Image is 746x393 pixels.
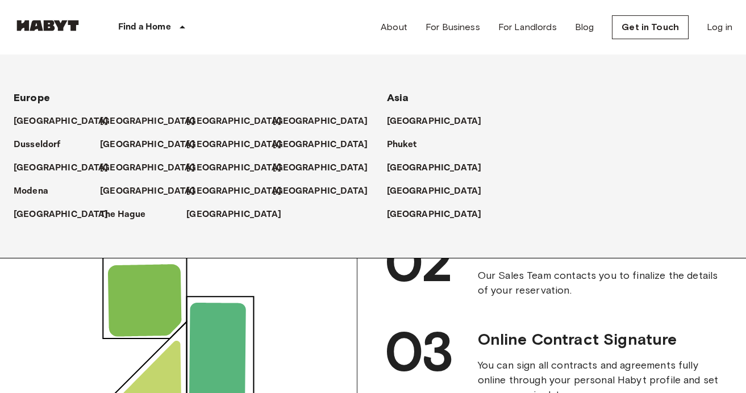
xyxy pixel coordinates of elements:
span: Asia [387,91,409,104]
a: [GEOGRAPHIC_DATA] [14,115,120,128]
span: 03 [385,319,453,385]
p: [GEOGRAPHIC_DATA] [14,208,109,221]
span: 02 [385,229,452,295]
p: Find a Home [118,20,171,34]
p: [GEOGRAPHIC_DATA] [273,161,368,175]
p: [GEOGRAPHIC_DATA] [273,138,368,152]
a: Blog [575,20,594,34]
span: Our Sales Team contacts you to finalize the details of your reservation. [478,268,719,298]
p: [GEOGRAPHIC_DATA] [273,115,368,128]
p: [GEOGRAPHIC_DATA] [186,185,281,198]
a: Modena [14,185,60,198]
a: For Business [426,20,480,34]
p: [GEOGRAPHIC_DATA] [100,138,195,152]
p: Phuket [387,138,417,152]
a: Log in [707,20,732,34]
p: The Hague [100,208,145,221]
a: [GEOGRAPHIC_DATA] [100,161,206,175]
a: [GEOGRAPHIC_DATA] [100,138,206,152]
p: [GEOGRAPHIC_DATA] [387,185,482,198]
a: [GEOGRAPHIC_DATA] [14,161,120,175]
a: [GEOGRAPHIC_DATA] [100,115,206,128]
a: [GEOGRAPHIC_DATA] [273,115,379,128]
p: [GEOGRAPHIC_DATA] [273,185,368,198]
a: [GEOGRAPHIC_DATA] [387,185,493,198]
a: About [381,20,407,34]
a: [GEOGRAPHIC_DATA] [273,185,379,198]
a: For Landlords [498,20,557,34]
a: [GEOGRAPHIC_DATA] [387,208,493,221]
p: [GEOGRAPHIC_DATA] [100,185,195,198]
a: [GEOGRAPHIC_DATA] [273,138,379,152]
a: Get in Touch [612,15,689,39]
a: Phuket [387,138,428,152]
p: [GEOGRAPHIC_DATA] [186,138,281,152]
a: [GEOGRAPHIC_DATA] [186,115,293,128]
p: [GEOGRAPHIC_DATA] [100,115,195,128]
p: [GEOGRAPHIC_DATA] [186,161,281,175]
p: Dusseldorf [14,138,61,152]
p: Modena [14,185,48,198]
p: [GEOGRAPHIC_DATA] [387,115,482,128]
img: Habyt [14,20,82,31]
a: [GEOGRAPHIC_DATA] [14,208,120,221]
a: The Hague [100,208,157,221]
span: Europe [14,91,50,104]
p: [GEOGRAPHIC_DATA] [186,115,281,128]
span: Online Contract Signature [478,329,719,349]
a: [GEOGRAPHIC_DATA] [273,161,379,175]
a: [GEOGRAPHIC_DATA] [100,185,206,198]
a: [GEOGRAPHIC_DATA] [186,208,293,221]
p: [GEOGRAPHIC_DATA] [387,208,482,221]
a: [GEOGRAPHIC_DATA] [186,185,293,198]
a: [GEOGRAPHIC_DATA] [387,115,493,128]
p: [GEOGRAPHIC_DATA] [387,161,482,175]
p: [GEOGRAPHIC_DATA] [14,161,109,175]
a: [GEOGRAPHIC_DATA] [387,161,493,175]
p: [GEOGRAPHIC_DATA] [100,161,195,175]
a: [GEOGRAPHIC_DATA] [186,161,293,175]
a: Dusseldorf [14,138,72,152]
p: [GEOGRAPHIC_DATA] [14,115,109,128]
p: [GEOGRAPHIC_DATA] [186,208,281,221]
a: [GEOGRAPHIC_DATA] [186,138,293,152]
